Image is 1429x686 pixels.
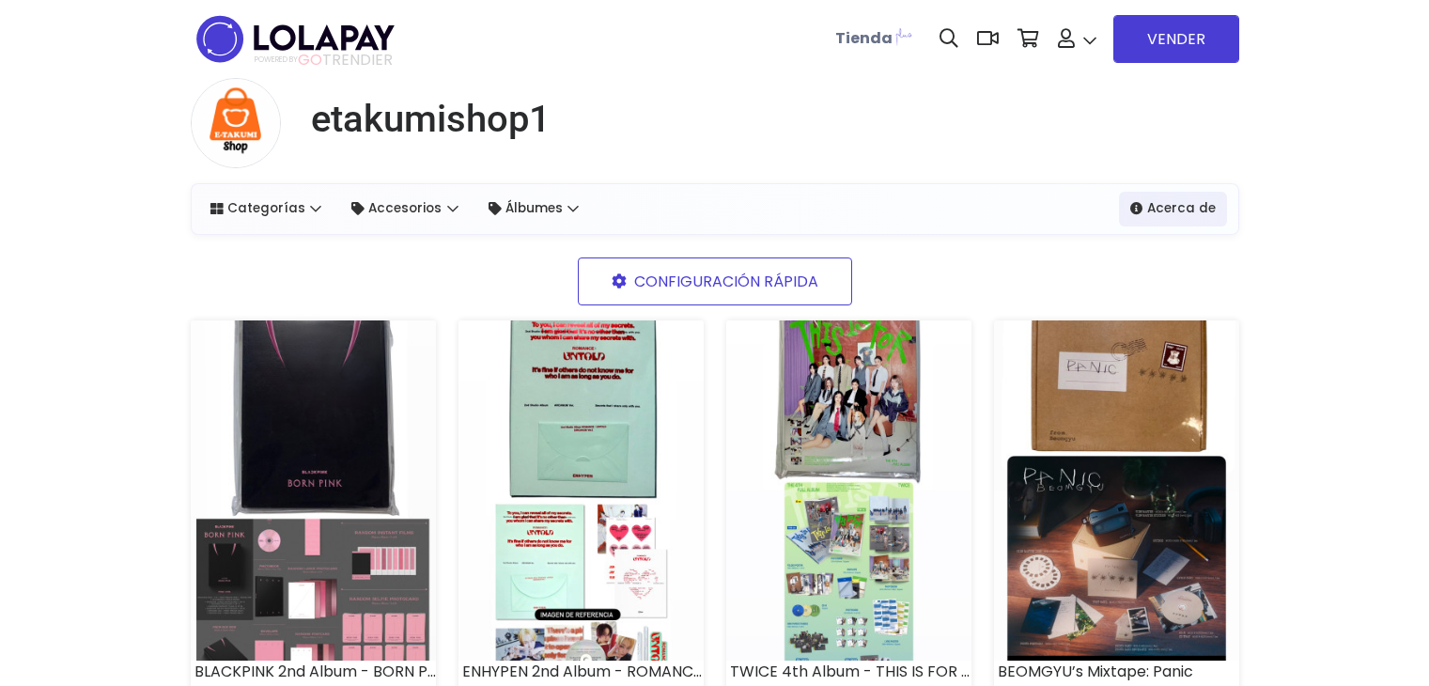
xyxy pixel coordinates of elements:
span: POWERED BY [255,55,298,65]
img: small_1756831637025.jpeg [726,320,971,661]
img: small_1756832917683.jpeg [458,320,704,661]
img: small_1756847731786.jpeg [191,320,436,661]
a: Categorías [199,192,334,226]
div: ENHYPEN 2nd Album - ROMANCE : UNTOLD (ARCANUM Ver.) [458,661,704,683]
div: BEOMGYU’s Mixtape: Panic [994,661,1239,683]
div: TWICE 4th Album - THIS IS FOR (FOR VER.) [726,661,971,683]
span: GO [298,49,322,70]
a: Álbumes [477,192,591,226]
a: CONFIGURACIÓN RÁPIDA [578,257,852,305]
img: small_1756798914169.jpeg [994,320,1239,661]
a: Accesorios [340,192,470,226]
div: BLACKPINK 2nd Album - BORN PINK (PINK ver.) [191,661,436,683]
img: Lolapay Plus [893,24,915,47]
a: etakumishop1 [296,97,551,142]
b: Tienda [835,27,893,49]
a: Acerca de [1119,192,1227,226]
h1: etakumishop1 [311,97,551,142]
a: VENDER [1113,15,1239,63]
img: logo [191,9,400,69]
span: TRENDIER [255,52,393,69]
